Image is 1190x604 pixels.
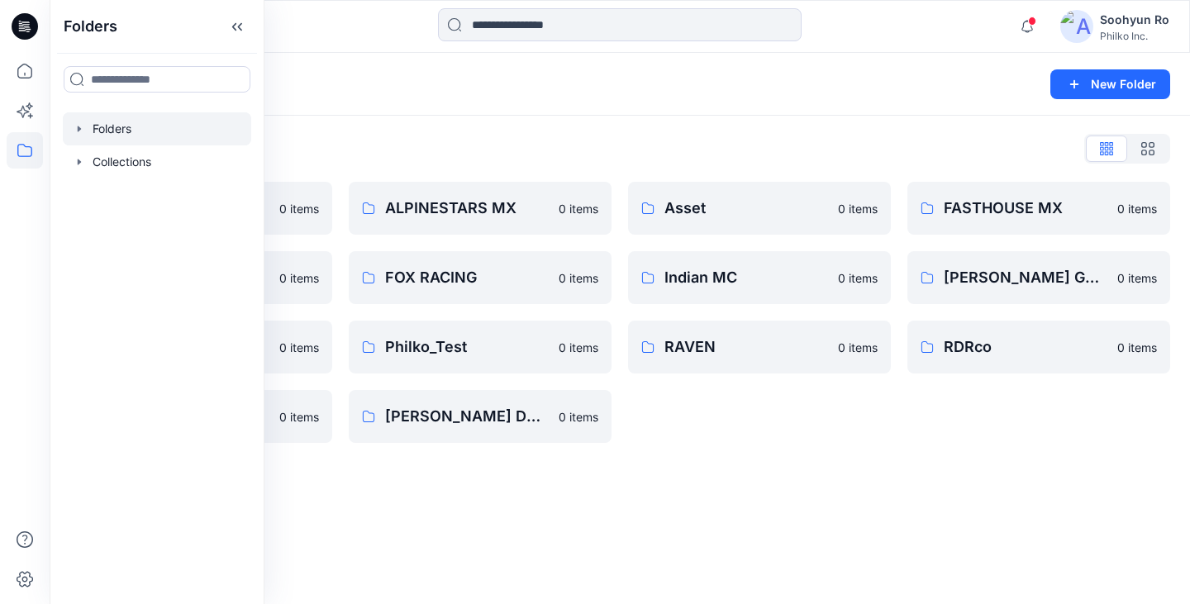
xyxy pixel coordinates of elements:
[664,266,828,289] p: Indian MC
[279,408,319,426] p: 0 items
[838,200,878,217] p: 0 items
[838,339,878,356] p: 0 items
[907,321,1170,373] a: RDRco0 items
[664,197,828,220] p: Asset
[664,335,828,359] p: RAVEN
[1117,269,1157,287] p: 0 items
[1117,200,1157,217] p: 0 items
[838,269,878,287] p: 0 items
[385,197,549,220] p: ALPINESTARS MX
[907,182,1170,235] a: FASTHOUSE MX0 items
[559,200,598,217] p: 0 items
[349,390,612,443] a: [PERSON_NAME] Designs0 items
[385,335,549,359] p: Philko_Test
[559,269,598,287] p: 0 items
[349,182,612,235] a: ALPINESTARS MX0 items
[628,321,891,373] a: RAVEN0 items
[944,266,1107,289] p: [PERSON_NAME] GROUP_SANTA [PERSON_NAME]
[1100,10,1169,30] div: Soohyun Ro
[944,335,1107,359] p: RDRco
[1050,69,1170,99] button: New Folder
[944,197,1107,220] p: FASTHOUSE MX
[1100,30,1169,42] div: Philko Inc.
[385,266,549,289] p: FOX RACING
[279,200,319,217] p: 0 items
[385,405,549,428] p: [PERSON_NAME] Designs
[279,339,319,356] p: 0 items
[907,251,1170,304] a: [PERSON_NAME] GROUP_SANTA [PERSON_NAME]0 items
[559,339,598,356] p: 0 items
[349,251,612,304] a: FOX RACING0 items
[1117,339,1157,356] p: 0 items
[628,251,891,304] a: Indian MC0 items
[628,182,891,235] a: Asset0 items
[559,408,598,426] p: 0 items
[1060,10,1093,43] img: avatar
[349,321,612,373] a: Philko_Test0 items
[279,269,319,287] p: 0 items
